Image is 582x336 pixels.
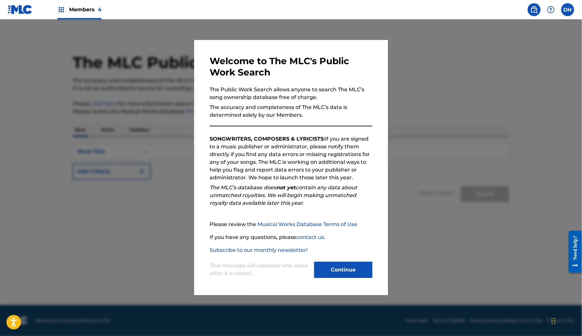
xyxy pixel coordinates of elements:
[210,135,372,182] p: If you are signed to a music publisher or administrator, please notify them directly if you find ...
[210,247,307,253] a: Subscribe to our monthly newsletter!
[210,233,372,241] p: If you have any questions, please .
[276,184,296,191] strong: not yet
[8,5,33,14] img: MLC Logo
[547,6,555,14] img: help
[57,6,65,14] img: Top Rightsholders
[210,262,310,277] p: This message will reappear one week after it is closed.
[561,3,574,16] div: User Menu
[210,55,372,78] h3: Welcome to The MLC's Public Work Search
[98,6,101,13] span: 4
[530,6,538,14] img: search
[545,3,557,16] div: Help
[552,311,556,331] div: Drag
[210,184,357,206] em: The MLC’s database does contain any data about unmatched royalties. We will begin making unmatche...
[528,3,541,16] a: Public Search
[210,86,372,101] p: The Public Work Search allows anyone to search The MLC’s song ownership database free of charge.
[564,223,582,280] iframe: Resource Center
[550,305,582,336] iframe: Chat Widget
[210,104,372,119] p: The accuracy and completeness of The MLC’s data is determined solely by our Members.
[257,221,357,227] a: Musical Works Database Terms of Use
[296,234,324,240] a: contact us
[314,262,372,278] button: Continue
[210,221,372,228] p: Please review the
[69,6,101,13] span: Members
[210,136,325,142] strong: SONGWRITERS, COMPOSERS & LYRICISTS:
